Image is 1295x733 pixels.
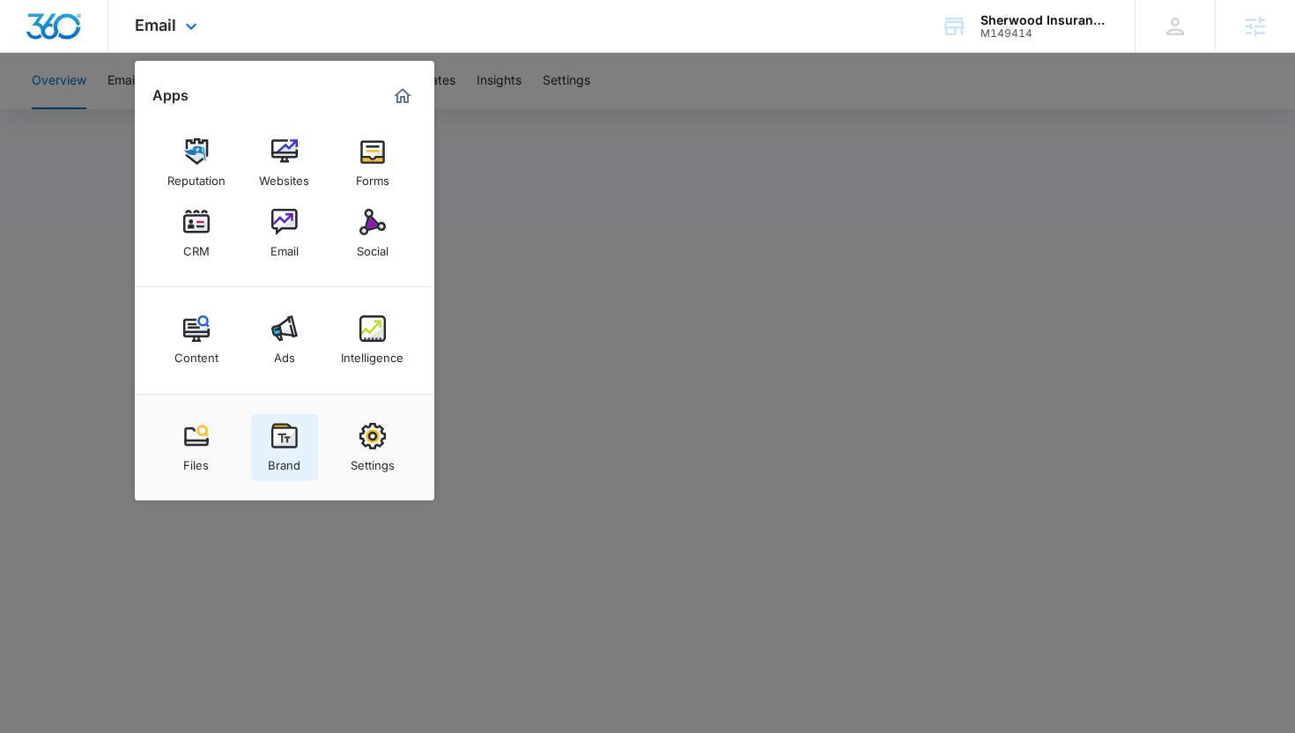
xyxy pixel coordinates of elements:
[163,130,230,196] a: Reputation
[268,449,300,472] div: Brand
[183,235,210,258] div: CRM
[251,130,318,196] a: Websites
[357,235,388,258] div: Social
[339,200,406,267] a: Social
[259,165,309,188] div: Websites
[274,342,295,365] div: Ads
[152,87,189,104] h2: Apps
[339,414,406,481] a: Settings
[163,200,230,267] a: CRM
[270,235,299,258] div: Email
[341,342,403,365] div: Intelligence
[339,130,406,196] a: Forms
[980,27,1109,40] div: account id
[356,165,389,188] div: Forms
[388,82,417,110] a: Marketing 360® Dashboard
[980,13,1109,27] div: account name
[174,342,218,365] div: Content
[135,16,176,34] span: Email
[251,307,318,374] a: Ads
[251,414,318,481] a: Brand
[251,200,318,267] a: Email
[163,414,230,481] a: Files
[183,449,209,472] div: Files
[167,165,226,188] div: Reputation
[163,307,230,374] a: Content
[351,449,395,472] div: Settings
[339,307,406,374] a: Intelligence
